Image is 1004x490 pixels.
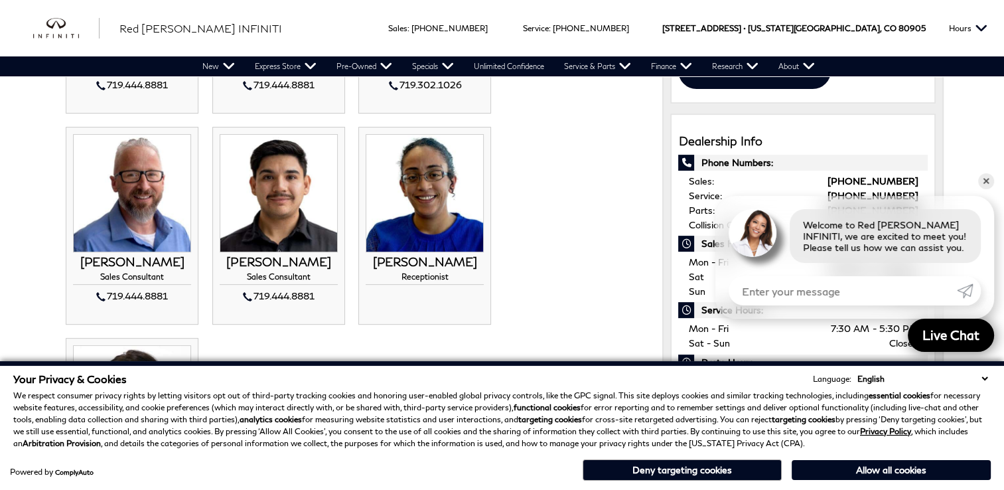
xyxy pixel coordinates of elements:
span: Sales [388,23,407,33]
div: 719.444.8881 [220,77,338,93]
p: We respect consumer privacy rights by letting visitors opt out of third-party tracking cookies an... [13,390,991,449]
img: HUGO GUTIERREZ-CERVANTES [220,134,338,252]
a: Express Store [245,56,326,76]
a: Specials [402,56,464,76]
img: RICH JENKINS [73,134,191,252]
span: Your Privacy & Cookies [13,372,127,385]
span: Mon - Fri [688,323,728,334]
span: Service: [688,190,721,201]
span: Phone Numbers: [678,155,928,171]
strong: targeting cookies [772,414,835,424]
select: Language Select [854,372,991,385]
span: Collision Center: [688,219,758,230]
h3: [PERSON_NAME] [220,256,338,269]
h3: Dealership Info [678,135,928,148]
span: Live Chat [916,327,986,343]
div: 719.444.8881 [220,288,338,304]
a: Unlimited Confidence [464,56,554,76]
a: New [192,56,245,76]
a: Finance [641,56,702,76]
span: Closed [889,336,918,351]
div: Welcome to Red [PERSON_NAME] INFINITI, we are excited to meet you! Please tell us how we can assi... [790,209,981,263]
h4: Receptionist [366,272,484,285]
button: Deny targeting cookies [583,459,782,481]
strong: targeting cookies [518,414,582,424]
span: Mon - Fri [688,256,728,268]
a: About [768,56,825,76]
span: : [549,23,551,33]
span: Parts: [688,204,714,216]
a: [PHONE_NUMBER] [553,23,629,33]
div: Language: [813,375,851,383]
div: 719.444.8881 [73,288,191,304]
strong: essential cookies [869,390,930,400]
a: Privacy Policy [860,426,911,436]
a: [PHONE_NUMBER] [827,190,918,201]
a: Submit [957,276,981,305]
a: Live Chat [908,319,994,352]
img: CARRIE MENDOZA [73,345,191,463]
a: infiniti [33,18,100,39]
button: Allow all cookies [792,460,991,480]
strong: functional cookies [514,402,581,412]
h3: [PERSON_NAME] [73,256,191,269]
div: 719.444.8881 [73,77,191,93]
span: : [407,23,409,33]
a: ComplyAuto [55,468,94,476]
nav: Main Navigation [192,56,825,76]
span: Sales: [688,175,713,187]
span: Red [PERSON_NAME] INFINITI [119,22,282,35]
span: Sun [688,286,705,297]
img: INFINITI [33,18,100,39]
span: Service [523,23,549,33]
h4: Sales Consultant [73,272,191,285]
a: Pre-Owned [326,56,402,76]
a: [STREET_ADDRESS] • [US_STATE][GEOGRAPHIC_DATA], CO 80905 [662,23,926,33]
span: Sat - Sun [688,337,729,349]
input: Enter your message [729,276,957,305]
a: Service & Parts [554,56,641,76]
strong: analytics cookies [240,414,302,424]
a: Research [702,56,768,76]
div: 719.302.1026 [366,77,484,93]
span: 7:30 AM - 5:30 PM [831,321,918,336]
span: Sat [688,271,703,282]
strong: Arbitration Provision [23,438,101,448]
a: [PHONE_NUMBER] [411,23,488,33]
img: MARISSA PORTER [366,134,484,252]
img: Agent profile photo [729,209,776,257]
span: Parts Hours: [678,355,928,370]
div: Powered by [10,468,94,476]
h3: [PERSON_NAME] [366,256,484,269]
a: [PHONE_NUMBER] [827,175,918,187]
h4: Sales Consultant [220,272,338,285]
a: Red [PERSON_NAME] INFINITI [119,21,282,37]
